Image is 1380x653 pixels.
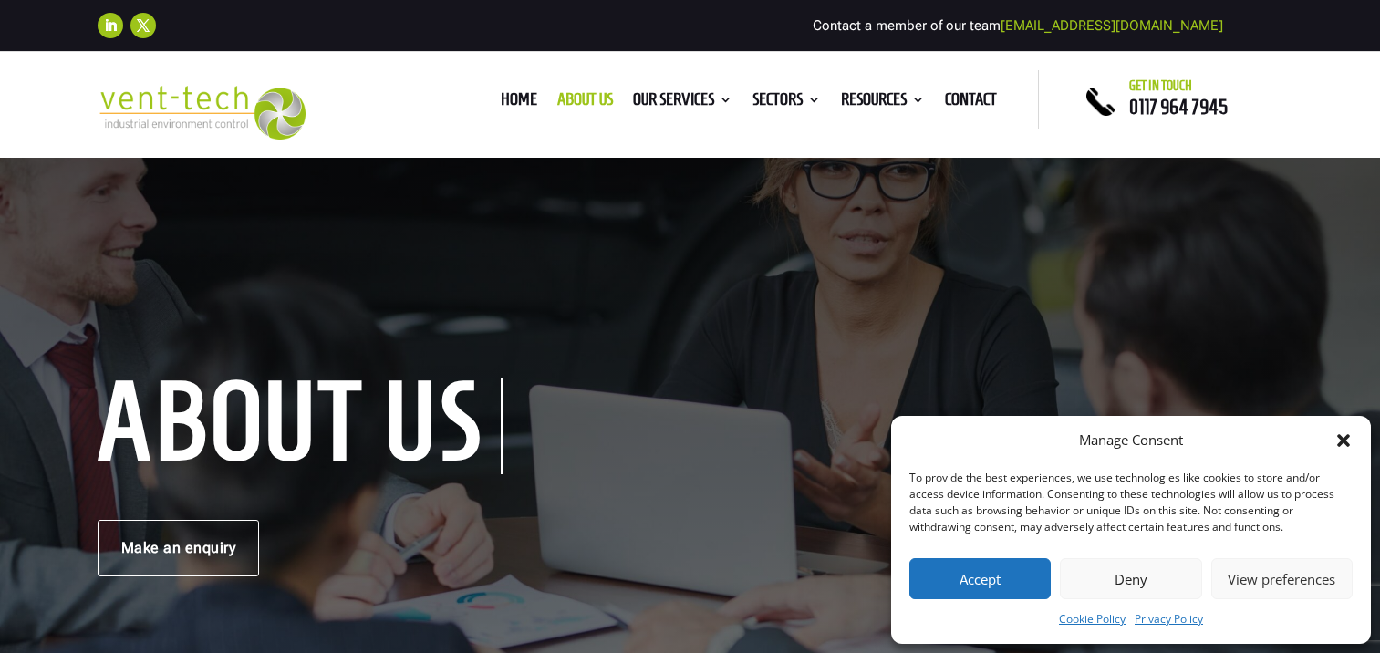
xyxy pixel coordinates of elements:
[909,470,1351,535] div: To provide the best experiences, we use technologies like cookies to store and/or access device i...
[945,93,997,113] a: Contact
[130,13,156,38] a: Follow on X
[1135,608,1203,630] a: Privacy Policy
[501,93,537,113] a: Home
[841,93,925,113] a: Resources
[909,558,1051,599] button: Accept
[1060,558,1201,599] button: Deny
[98,520,260,576] a: Make an enquiry
[98,13,123,38] a: Follow on LinkedIn
[752,93,821,113] a: Sectors
[557,93,613,113] a: About us
[1059,608,1126,630] a: Cookie Policy
[1079,430,1183,451] div: Manage Consent
[1129,78,1192,93] span: Get in touch
[98,378,503,474] h1: About us
[1001,17,1223,34] a: [EMAIL_ADDRESS][DOMAIN_NAME]
[813,17,1223,34] span: Contact a member of our team
[633,93,732,113] a: Our Services
[1211,558,1353,599] button: View preferences
[1334,431,1353,450] div: Close dialog
[98,86,306,140] img: 2023-09-27T08_35_16.549ZVENT-TECH---Clear-background
[1129,96,1228,118] a: 0117 964 7945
